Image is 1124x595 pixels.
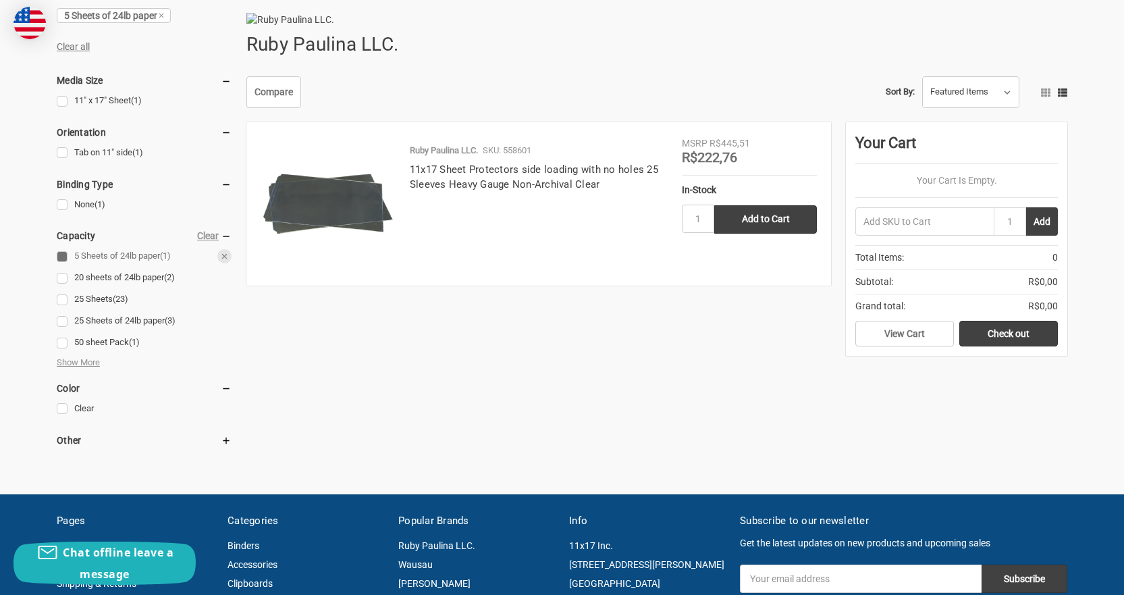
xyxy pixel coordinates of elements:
h5: Subscribe to our newsletter [740,513,1067,529]
span: Total Items: [855,251,904,265]
a: 11" x 17" Sheet [57,92,232,110]
a: None [57,196,232,214]
span: Grand total: [855,299,905,313]
div: MSRP [682,136,707,151]
input: Subscribe [982,565,1067,593]
span: (2) [164,272,175,282]
a: 5 Sheets of 24lb paper [57,8,171,23]
a: Clipboards [228,578,273,589]
span: (3) [165,315,176,326]
p: Your Cart Is Empty. [855,174,1058,188]
a: Check out [959,321,1058,346]
img: Ruby Paulina LLC. [246,13,375,27]
a: [PERSON_NAME] [398,578,471,589]
span: Chat offline leave a message [63,545,173,581]
a: View Cart [855,321,954,346]
h5: Categories [228,513,384,529]
a: Binders [228,540,259,551]
a: Clear all [57,41,90,52]
div: In-Stock [682,183,817,197]
span: R$445,51 [710,138,750,149]
a: 20 sheets of 24lb paper [57,269,232,287]
h5: Capacity [57,228,232,244]
a: Compare [246,76,301,109]
p: SKU: 558601 [483,144,531,157]
span: (1) [129,337,140,347]
span: R$0,00 [1028,275,1058,289]
span: (1) [131,95,142,105]
iframe: Google Customer Reviews [1013,559,1124,595]
span: (1) [160,251,171,261]
a: 50 sheet Pack [57,334,232,352]
label: Sort By: [886,82,915,102]
span: (23) [113,294,128,304]
a: 25 Sheets [57,290,232,309]
h5: Other [57,432,232,448]
a: 11x17 Sheet Protectors side loading with no holes 25 Sleeves Heavy Gauge Non-Archival Clear [410,163,658,191]
h1: Ruby Paulina LLC. [246,27,398,62]
a: Accessories [228,559,277,570]
button: Chat offline leave a message [14,542,196,585]
input: Add to Cart [714,205,817,234]
h5: Pages [57,513,213,529]
span: R$0,00 [1028,299,1058,313]
input: Add SKU to Cart [855,207,994,236]
span: Subtotal: [855,275,893,289]
a: Ruby Paulina LLC. [398,540,475,551]
h5: Binding Type [57,176,232,192]
span: R$222,76 [682,149,737,165]
span: Show More [57,356,100,369]
a: Clear [197,230,219,241]
a: Tab on 11" side [57,144,232,162]
span: (1) [95,199,105,209]
a: Wausau [398,559,433,570]
h5: Popular Brands [398,513,555,529]
a: 25 Sheets of 24lb paper [57,312,232,330]
h5: Orientation [57,124,232,140]
a: Shipping & Returns [57,578,136,589]
span: 0 [1052,251,1058,265]
span: (1) [132,147,143,157]
a: 5 Sheets of 24lb paper [57,247,232,265]
input: Your email address [740,565,982,593]
img: duty and tax information for United States [14,7,46,39]
a: Clear [57,400,232,418]
p: Get the latest updates on new products and upcoming sales [740,536,1067,550]
h5: Color [57,380,232,396]
img: 11x17 Sheet Protectors side loading with no holes 25 Sleeves Heavy Gauge Non-Archival Clear [261,136,396,271]
button: Add [1026,207,1058,236]
p: Ruby Paulina LLC. [410,144,478,157]
div: Your Cart [855,132,1058,164]
h5: Media Size [57,72,232,88]
h5: Info [569,513,726,529]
